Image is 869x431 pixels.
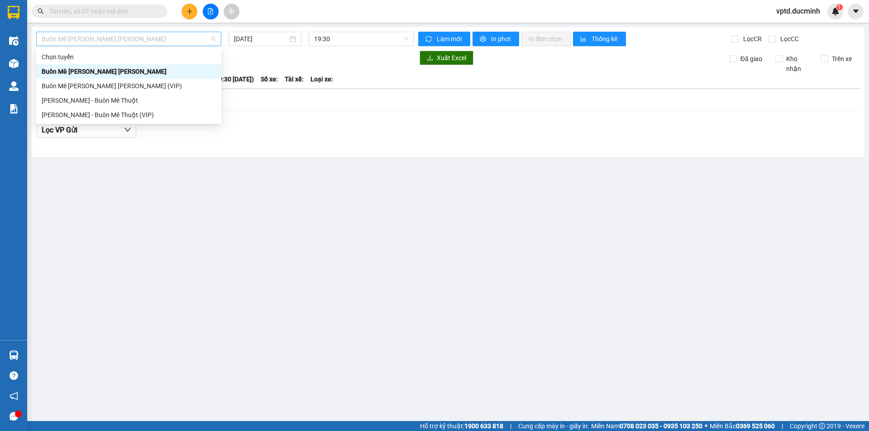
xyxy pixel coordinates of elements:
span: Thống kê [592,34,619,44]
button: In đơn chọn [521,32,571,46]
span: Miền Nam [591,421,702,431]
span: 19:30 [314,32,408,46]
span: Trên xe [828,54,855,64]
span: | [782,421,783,431]
span: Cung cấp máy in - giấy in: [518,421,589,431]
span: search [38,8,44,14]
button: syncLàm mới [418,32,470,46]
strong: 0708 023 035 - 0935 103 250 [620,422,702,430]
div: Hồ Chí Minh - Buôn Mê Thuột (VIP) [36,108,221,122]
span: caret-down [852,7,860,15]
div: Hồ Chí Minh - Buôn Mê Thuột [36,93,221,108]
sup: 1 [836,4,843,10]
input: 15/09/2025 [234,34,288,44]
span: Buôn Mê Thuột - Hồ Chí Minh [42,32,216,46]
button: caret-down [848,4,864,19]
span: In phơi [491,34,512,44]
button: aim [224,4,239,19]
span: message [10,412,18,421]
span: file-add [207,8,214,14]
span: notification [10,392,18,400]
input: Tìm tên, số ĐT hoặc mã đơn [50,6,157,16]
span: bar-chart [580,36,588,43]
button: bar-chartThống kê [573,32,626,46]
strong: 0369 525 060 [736,422,775,430]
img: warehouse-icon [9,350,19,360]
span: sync [425,36,433,43]
div: Chọn tuyến [42,52,216,62]
span: Lọc CR [740,34,763,44]
span: aim [228,8,234,14]
span: Số xe: [261,74,278,84]
span: vptd.ducminh [769,5,827,17]
img: warehouse-icon [9,59,19,68]
div: Buôn Mê Thuột - Hồ Chí Minh (VIP) [36,79,221,93]
div: Chọn tuyến [36,50,221,64]
button: file-add [203,4,219,19]
img: solution-icon [9,104,19,114]
button: downloadXuất Excel [420,51,473,65]
img: warehouse-icon [9,36,19,46]
span: question-circle [10,371,18,380]
span: Lọc CC [777,34,800,44]
span: Tài xế: [285,74,304,84]
button: Lọc VP Gửi [37,123,136,137]
img: warehouse-icon [9,81,19,91]
span: plus [186,8,193,14]
div: [PERSON_NAME] - Buôn Mê Thuột (VIP) [42,110,216,120]
span: Hỗ trợ kỹ thuật: [420,421,503,431]
div: Buôn Mê [PERSON_NAME] [PERSON_NAME] [42,66,216,76]
span: Kho nhận [783,54,814,74]
div: Buôn Mê [PERSON_NAME] [PERSON_NAME] (VIP) [42,81,216,91]
span: | [510,421,511,431]
span: copyright [819,423,825,429]
span: Đã giao [737,54,766,64]
span: Loại xe: [310,74,333,84]
span: down [124,126,131,133]
button: plus [181,4,197,19]
span: 1 [838,4,841,10]
img: logo-vxr [8,6,19,19]
span: ⚪️ [705,424,707,428]
div: [PERSON_NAME] - Buôn Mê Thuột [42,95,216,105]
span: Lọc VP Gửi [42,124,77,136]
span: Làm mới [437,34,463,44]
span: printer [480,36,487,43]
div: Buôn Mê Thuột - Hồ Chí Minh [36,64,221,79]
img: icon-new-feature [831,7,840,15]
strong: 1900 633 818 [464,422,503,430]
button: printerIn phơi [473,32,519,46]
span: Miền Bắc [710,421,775,431]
